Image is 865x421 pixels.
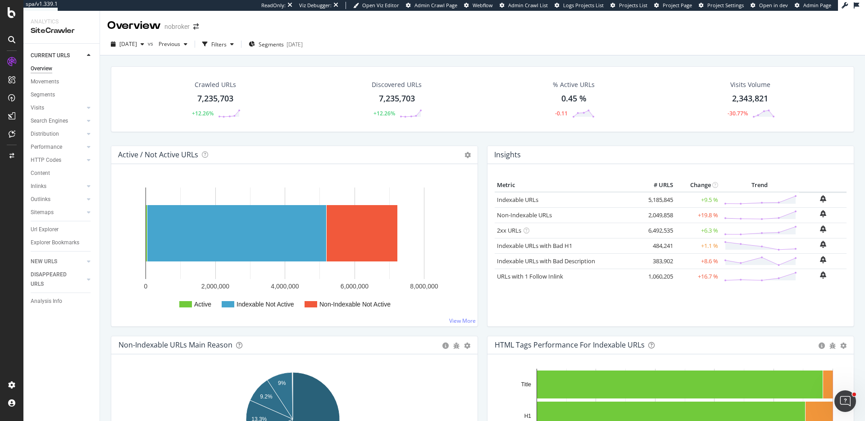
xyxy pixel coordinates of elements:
div: +12.26% [192,110,214,117]
div: Non-Indexable URLs Main Reason [118,340,232,349]
text: Non-Indexable Not Active [319,301,391,308]
a: Indexable URLs with Bad H1 [497,242,572,250]
div: -30.77% [728,110,748,117]
a: Overview [31,64,93,73]
span: Admin Crawl List [508,2,548,9]
div: Analytics [31,18,92,26]
a: Url Explorer [31,225,93,234]
span: Previous [155,40,180,48]
div: Segments [31,90,55,100]
text: 8,000,000 [410,283,438,290]
div: ReadOnly: [261,2,286,9]
iframe: Intercom live chat [834,390,856,412]
h4: Insights [494,149,521,161]
div: bug [453,343,460,349]
div: 2,343,821 [732,93,768,105]
text: Title [521,381,532,388]
a: Indexable URLs [497,196,538,204]
div: nobroker [164,22,190,31]
button: Filters [199,37,237,51]
a: Outlinks [31,195,84,204]
div: Visits Volume [730,80,770,89]
div: % Active URLs [553,80,595,89]
div: Explorer Bookmarks [31,238,79,247]
div: Url Explorer [31,225,59,234]
span: Open Viz Editor [362,2,399,9]
div: CURRENT URLS [31,51,70,60]
div: gear [840,343,847,349]
a: Admin Crawl List [500,2,548,9]
a: URLs with 1 Follow Inlink [497,272,563,280]
div: bug [829,343,836,349]
div: Inlinks [31,182,46,191]
div: Discovered URLs [372,80,422,89]
div: SiteCrawler [31,26,92,36]
div: +12.26% [373,110,395,117]
a: Admin Crawl Page [406,2,457,9]
a: Open Viz Editor [353,2,399,9]
div: DISAPPEARED URLS [31,270,76,289]
div: HTML Tags Performance for Indexable URLs [495,340,645,349]
div: NEW URLS [31,257,57,266]
div: Outlinks [31,195,50,204]
a: Movements [31,77,93,87]
text: Indexable Not Active [237,301,294,308]
a: Explorer Bookmarks [31,238,93,247]
a: Performance [31,142,84,152]
div: Crawled URLs [195,80,236,89]
td: +8.6 % [675,253,720,269]
div: 7,235,703 [197,93,233,105]
text: 4,000,000 [271,283,299,290]
div: arrow-right-arrow-left [193,23,199,30]
span: Project Settings [707,2,744,9]
button: [DATE] [107,37,148,51]
div: Movements [31,77,59,87]
td: +1.1 % [675,238,720,253]
a: Inlinks [31,182,84,191]
div: Visits [31,103,44,113]
text: 6,000,000 [341,283,369,290]
a: Analysis Info [31,297,93,306]
th: Change [675,178,720,192]
div: 7,235,703 [379,93,415,105]
text: 9% [278,380,286,386]
td: +19.8 % [675,207,720,223]
a: Search Engines [31,116,84,126]
a: Open in dev [751,2,788,9]
div: gear [464,343,470,349]
span: Project Page [663,2,692,9]
div: 0.45 % [561,93,587,105]
div: circle-info [442,343,449,349]
a: CURRENT URLS [31,51,84,60]
a: Projects List [610,2,647,9]
a: Webflow [464,2,493,9]
div: A chart. [118,178,467,319]
div: HTTP Codes [31,156,61,165]
div: Performance [31,142,62,152]
div: Overview [31,64,52,73]
a: NEW URLS [31,257,84,266]
td: 383,902 [639,253,675,269]
a: HTTP Codes [31,156,84,165]
div: Sitemaps [31,208,54,217]
div: Viz Debugger: [299,2,332,9]
td: +9.5 % [675,192,720,208]
text: 2,000,000 [201,283,229,290]
div: bell-plus [820,241,826,248]
td: 2,049,858 [639,207,675,223]
a: Segments [31,90,93,100]
td: 5,185,845 [639,192,675,208]
div: Filters [211,41,227,48]
div: circle-info [819,343,825,349]
div: bell-plus [820,195,826,202]
span: vs [148,40,155,47]
td: 6,492,535 [639,223,675,238]
i: Options [464,152,471,158]
h4: Active / Not Active URLs [118,149,198,161]
a: View More [449,317,476,325]
text: H1 [524,413,532,419]
span: Webflow [473,2,493,9]
a: Admin Page [795,2,831,9]
a: 2xx URLs [497,226,521,234]
a: Project Settings [699,2,744,9]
